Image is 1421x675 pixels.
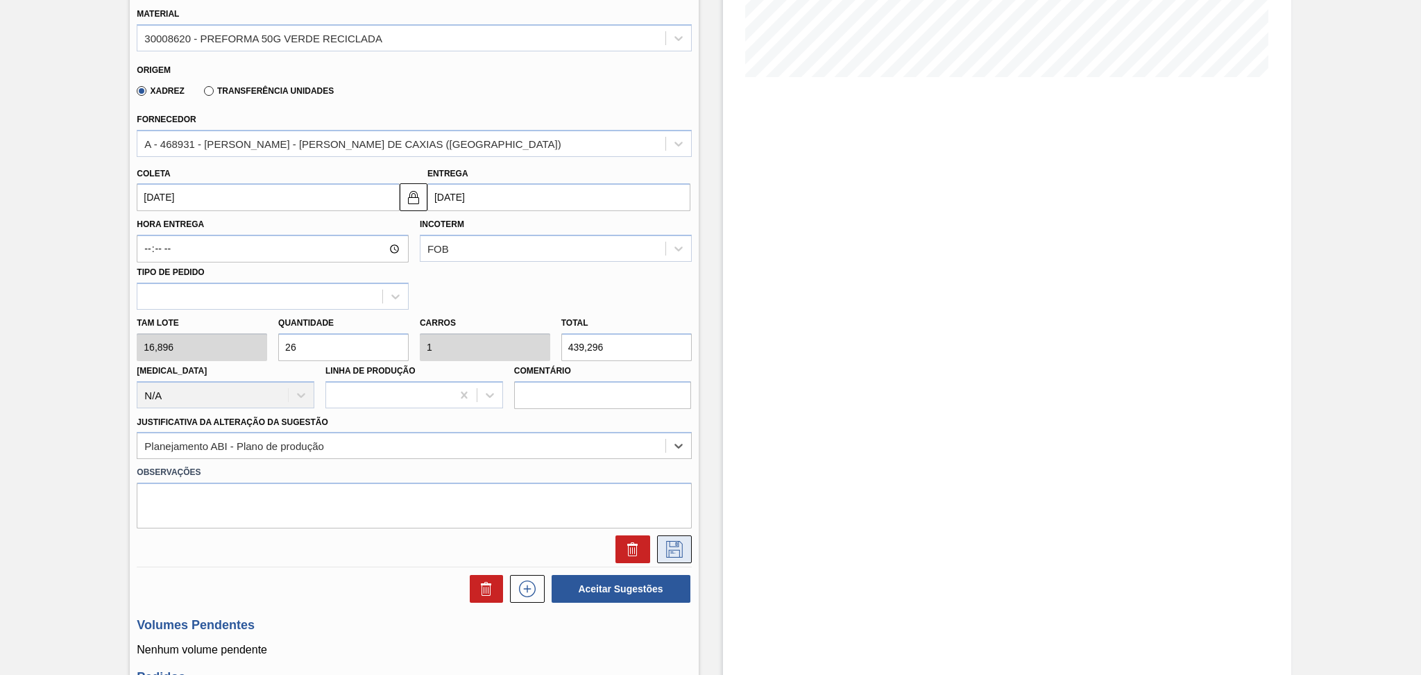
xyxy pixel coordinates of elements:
div: Nova sugestão [503,575,545,603]
label: Carros [420,318,456,328]
label: Tipo de pedido [137,267,204,277]
div: 30008620 - PREFORMA 50G VERDE RECICLADA [144,32,382,44]
button: Aceitar Sugestões [552,575,690,603]
label: Xadrez [137,86,185,96]
label: Fornecedor [137,115,196,124]
label: Transferência Unidades [204,86,334,96]
div: Aceitar Sugestões [545,574,692,604]
div: A - 468931 - [PERSON_NAME] - [PERSON_NAME] DE CAXIAS ([GEOGRAPHIC_DATA]) [144,137,561,149]
p: Nenhum volume pendente [137,644,691,656]
button: locked [400,183,427,211]
label: Linha de Produção [325,366,416,376]
div: Planejamento ABI - Plano de produção [144,440,324,452]
label: Origem [137,65,171,75]
h3: Volumes Pendentes [137,618,691,633]
input: dd/mm/yyyy [137,183,400,211]
label: Incoterm [420,219,464,229]
label: Quantidade [278,318,334,328]
div: FOB [427,243,449,255]
div: Excluir Sugestões [463,575,503,603]
img: locked [405,189,422,206]
div: Excluir Sugestão [609,535,650,563]
div: Salvar Sugestão [650,535,692,563]
label: Total [561,318,588,328]
label: Justificativa da Alteração da Sugestão [137,417,328,427]
label: [MEDICAL_DATA] [137,366,207,376]
label: Hora Entrega [137,215,409,235]
label: Material [137,9,179,19]
input: dd/mm/yyyy [427,183,690,211]
label: Tam lote [137,313,267,333]
label: Observações [137,462,691,483]
label: Coleta [137,169,170,178]
label: Comentário [514,361,692,381]
label: Entrega [427,169,468,178]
